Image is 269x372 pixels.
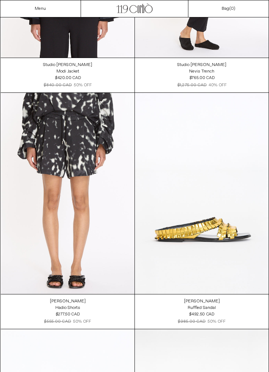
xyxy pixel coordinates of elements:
[222,5,235,12] a: Bag()
[55,305,80,311] div: Hadio Shorts
[73,319,91,325] div: 50% OFF
[56,311,80,318] div: $277.50 CAD
[74,82,91,88] div: 50% OFF
[189,68,214,75] a: Nevis Trench
[188,305,216,311] a: Ruffled Sandal
[231,6,235,12] span: )
[55,75,80,81] div: $420.00 CAD
[178,319,205,325] div: $985.00 CAD
[189,75,214,81] div: $765.00 CAD
[209,82,226,88] div: 40% OFF
[177,62,226,68] a: Studio [PERSON_NAME]
[44,319,71,325] div: $555.00 CAD
[1,93,134,294] img: Dries Van Noten Hadio Shorts
[208,319,225,325] div: 50% OFF
[43,62,92,68] a: Studio [PERSON_NAME]
[188,305,216,311] div: Ruffled Sandal
[50,298,86,305] a: [PERSON_NAME]
[55,305,80,311] a: Hadio Shorts
[35,6,46,12] a: Menu
[44,82,72,88] div: $840.00 CAD
[231,6,234,12] span: 0
[177,82,206,88] div: $1,275.00 CAD
[184,298,220,305] a: [PERSON_NAME]
[56,68,79,75] a: Modi Jacket
[135,93,269,294] img: Dries Van Noten Ruffled Sandal
[189,311,214,318] div: $492.50 CAD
